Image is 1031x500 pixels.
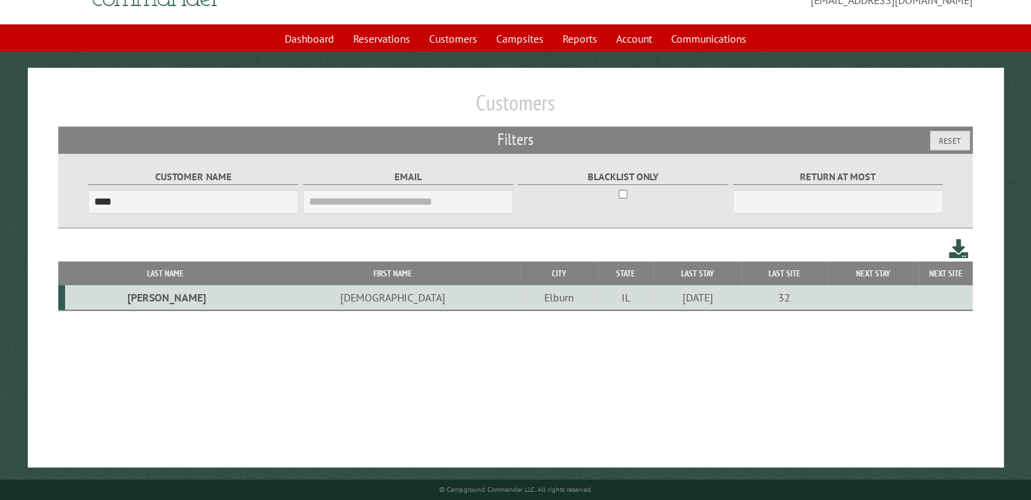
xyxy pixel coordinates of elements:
small: © Campground Commander LLC. All rights reserved. [439,485,592,494]
label: Blacklist only [518,169,729,185]
a: Communications [663,26,754,51]
a: Customers [421,26,485,51]
th: Last Site [742,262,828,285]
td: 32 [742,285,828,310]
td: IL [598,285,654,310]
button: Reset [930,131,970,150]
td: Elburn [520,285,598,310]
th: Last Stay [653,262,741,285]
label: Customer Name [88,169,299,185]
th: City [520,262,598,285]
label: Email [303,169,514,185]
a: Download this customer list (.csv) [949,236,969,262]
th: Next Site [918,262,973,285]
th: First Name [266,262,520,285]
label: Return at most [733,169,944,185]
th: Last Name [65,262,266,285]
h2: Filters [58,127,973,152]
a: Dashboard [277,26,342,51]
a: Reports [554,26,605,51]
a: Reservations [345,26,418,51]
div: [DATE] [656,291,740,304]
a: Account [608,26,660,51]
td: [DEMOGRAPHIC_DATA] [266,285,520,310]
th: Next Stay [828,262,918,285]
h1: Customers [58,89,973,127]
a: Campsites [488,26,552,51]
td: [PERSON_NAME] [65,285,266,310]
th: State [598,262,654,285]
